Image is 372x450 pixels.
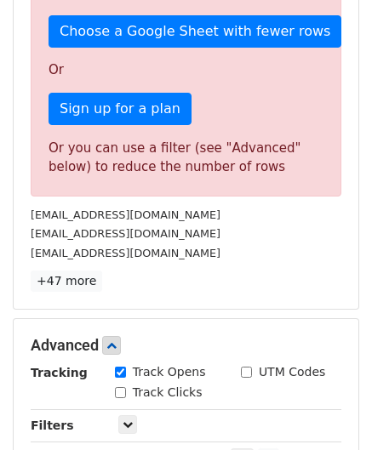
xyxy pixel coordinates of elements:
a: Sign up for a plan [49,93,192,125]
label: Track Opens [133,363,206,381]
a: Choose a Google Sheet with fewer rows [49,15,341,48]
small: [EMAIL_ADDRESS][DOMAIN_NAME] [31,227,220,240]
iframe: Chat Widget [287,368,372,450]
strong: Filters [31,419,74,432]
div: Or you can use a filter (see "Advanced" below) to reduce the number of rows [49,139,323,177]
small: [EMAIL_ADDRESS][DOMAIN_NAME] [31,247,220,259]
h5: Advanced [31,336,341,355]
small: [EMAIL_ADDRESS][DOMAIN_NAME] [31,208,220,221]
p: Or [49,61,323,79]
a: +47 more [31,271,102,292]
label: UTM Codes [259,363,325,381]
strong: Tracking [31,366,88,379]
label: Track Clicks [133,384,203,402]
